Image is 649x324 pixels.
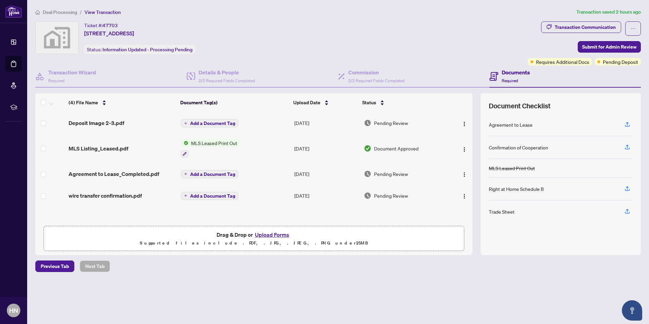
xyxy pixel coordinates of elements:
[43,9,77,15] span: Deal Processing
[5,5,22,18] img: logo
[48,68,96,76] h4: Transaction Wizard
[348,68,405,76] h4: Commission
[199,68,255,76] h4: Details & People
[190,172,235,177] span: Add a Document Tag
[178,93,291,112] th: Document Tag(s)
[374,192,408,199] span: Pending Review
[103,22,118,29] span: 47703
[489,208,515,215] div: Trade Sheet
[374,119,408,127] span: Pending Review
[41,261,69,272] span: Previous Tab
[489,164,535,172] div: MLS Leased Print Out
[603,58,638,66] span: Pending Deposit
[292,163,361,185] td: [DATE]
[80,8,82,16] li: /
[69,170,159,178] span: Agreement to Lease_Completed.pdf
[489,185,544,193] div: Right at Home Schedule B
[374,170,408,178] span: Pending Review
[362,99,376,106] span: Status
[103,47,192,53] span: Information Updated - Processing Pending
[69,144,128,152] span: MLS Listing_Leased.pdf
[374,145,419,152] span: Document Approved
[536,58,589,66] span: Requires Additional Docs
[181,139,188,147] img: Status Icon
[489,144,548,151] div: Confirmation of Cooperation
[462,172,467,177] img: Logo
[291,93,360,112] th: Upload Date
[576,8,641,16] article: Transaction saved 2 hours ago
[85,9,121,15] span: View Transaction
[188,139,240,147] span: MLS Leased Print Out
[35,10,40,15] span: home
[184,122,187,125] span: plus
[459,143,470,154] button: Logo
[364,119,371,127] img: Document Status
[184,172,187,176] span: plus
[502,78,518,83] span: Required
[462,121,467,127] img: Logo
[541,21,621,33] button: Transaction Communication
[253,230,291,239] button: Upload Forms
[489,101,551,111] span: Document Checklist
[292,134,361,163] td: [DATE]
[622,300,642,321] button: Open asap
[555,22,616,33] div: Transaction Communication
[84,21,118,29] div: Ticket #:
[631,26,635,31] span: ellipsis
[69,192,142,200] span: wire transfer confirmation.pdf
[190,121,235,126] span: Add a Document Tag
[181,192,238,200] button: Add a Document Tag
[69,119,124,127] span: Deposit Image 2-3.pdf
[578,41,641,53] button: Submit for Admin Review
[181,169,238,178] button: Add a Document Tag
[292,185,361,206] td: [DATE]
[582,41,636,52] span: Submit for Admin Review
[459,168,470,179] button: Logo
[69,99,98,106] span: (4) File Name
[190,194,235,198] span: Add a Document Tag
[48,78,64,83] span: Required
[44,226,464,251] span: Drag & Drop orUpload FormsSupported files include .PDF, .JPG, .JPEG, .PNG under25MB
[199,78,255,83] span: 2/2 Required Fields Completed
[502,68,530,76] h4: Documents
[489,121,533,128] div: Agreement to Lease
[84,45,195,54] div: Status:
[364,170,371,178] img: Document Status
[217,230,291,239] span: Drag & Drop or
[292,112,361,134] td: [DATE]
[80,260,110,272] button: Next Tab
[181,191,238,200] button: Add a Document Tag
[36,22,78,54] img: svg%3e
[459,190,470,201] button: Logo
[293,99,320,106] span: Upload Date
[181,119,238,128] button: Add a Document Tag
[184,194,187,197] span: plus
[459,118,470,128] button: Logo
[9,306,18,315] span: HN
[48,239,460,247] p: Supported files include .PDF, .JPG, .JPEG, .PNG under 25 MB
[181,170,238,178] button: Add a Document Tag
[462,147,467,152] img: Logo
[359,93,446,112] th: Status
[181,119,238,127] button: Add a Document Tag
[364,192,371,199] img: Document Status
[84,29,134,37] span: [STREET_ADDRESS]
[66,93,178,112] th: (4) File Name
[181,139,240,158] button: Status IconMLS Leased Print Out
[364,145,371,152] img: Document Status
[35,260,74,272] button: Previous Tab
[462,194,467,199] img: Logo
[348,78,405,83] span: 2/2 Required Fields Completed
